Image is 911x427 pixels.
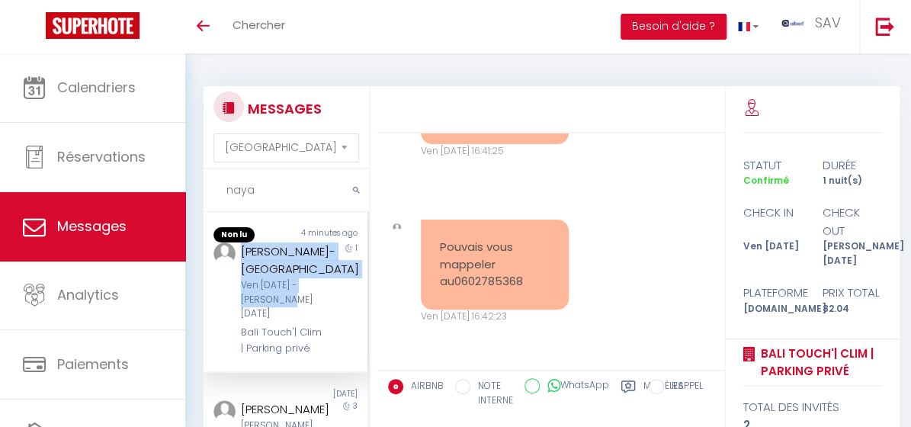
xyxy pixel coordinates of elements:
[875,17,894,36] img: logout
[664,379,703,396] label: RAPPEL
[353,400,358,412] span: 3
[57,78,136,97] span: Calendriers
[57,147,146,166] span: Réservations
[244,91,322,126] h3: MESSAGES
[643,379,684,410] label: Modèles
[355,242,358,254] span: 1
[733,204,813,239] div: check in
[286,227,368,242] div: 4 minutes ago
[213,400,236,422] img: ...
[213,242,236,265] img: ...
[733,156,813,175] div: statut
[403,379,444,396] label: AIRBNB
[733,239,813,268] div: Ven [DATE]
[743,398,883,416] div: total des invités
[813,156,892,175] div: durée
[286,388,368,400] div: [DATE]
[233,17,285,33] span: Chercher
[454,273,523,289] ringoverc2c-number-84e06f14122c: 0602785368
[241,400,327,419] div: [PERSON_NAME]
[57,217,127,236] span: Messages
[733,302,813,316] div: [DOMAIN_NAME]
[813,239,892,268] div: [PERSON_NAME] [DATE]
[743,174,789,187] span: Confirmé
[421,310,569,324] div: Ven [DATE] 16:42:23
[241,325,327,356] div: Bali Touch'| Clim | Parking privé
[470,379,513,408] label: NOTE INTERNE
[393,223,400,231] img: ...
[204,169,369,212] input: Rechercher un mot clé
[813,204,892,239] div: check out
[814,13,840,32] span: SAV
[621,14,727,40] button: Besoin d'aide ?
[57,285,119,304] span: Analytics
[46,12,140,39] img: Super Booking
[540,378,609,395] label: WhatsApp
[241,278,327,322] div: Ven [DATE] - [PERSON_NAME] [DATE]
[813,174,892,188] div: 1 nuit(s)
[213,227,255,242] span: Non lu
[440,239,523,289] ringover-84e06f14122c: Pouvais vous mappeler au
[454,273,523,289] ringoverc2c-84e06f14122c: Call with Ringover
[421,144,569,159] div: Ven [DATE] 16:41:25
[813,302,892,316] div: 82.04
[241,242,327,278] div: [PERSON_NAME]-[GEOGRAPHIC_DATA]
[813,284,892,302] div: Prix total
[781,20,804,27] img: ...
[57,355,129,374] span: Paiements
[733,284,813,302] div: Plateforme
[755,345,883,380] a: Bali Touch'| Clim | Parking privé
